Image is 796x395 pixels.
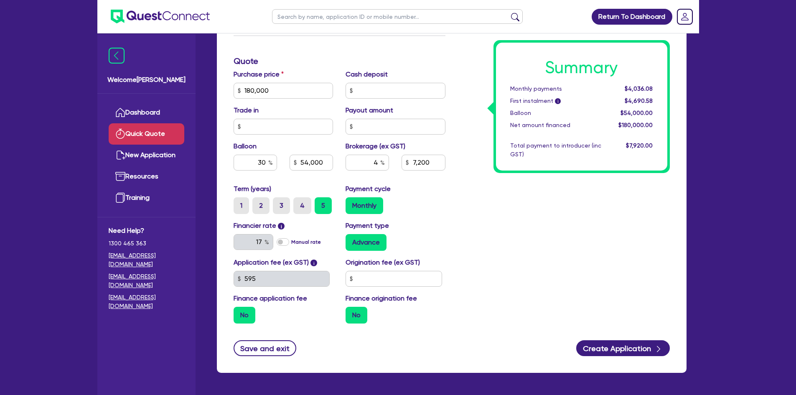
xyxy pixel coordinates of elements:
label: Monthly [346,197,383,214]
div: Balloon [504,109,608,117]
label: Brokerage (ex GST) [346,141,405,151]
label: Financier rate [234,221,285,231]
label: Manual rate [291,238,321,246]
label: 5 [315,197,332,214]
label: Finance application fee [234,293,307,303]
div: Total payment to introducer (inc GST) [504,141,608,159]
img: icon-menu-close [109,48,125,64]
label: Payment type [346,221,389,231]
label: Finance origination fee [346,293,417,303]
label: 2 [252,197,270,214]
label: Purchase price [234,69,284,79]
img: training [115,193,125,203]
img: resources [115,171,125,181]
span: $7,920.00 [626,142,653,149]
h1: Summary [510,58,653,78]
img: quick-quote [115,129,125,139]
img: new-application [115,150,125,160]
div: Net amount financed [504,121,608,130]
a: Training [109,187,184,209]
button: Save and exit [234,340,297,356]
label: Term (years) [234,184,271,194]
a: Resources [109,166,184,187]
label: 4 [293,197,311,214]
a: Quick Quote [109,123,184,145]
span: Welcome [PERSON_NAME] [107,75,186,85]
span: $180,000.00 [618,122,653,128]
span: i [555,99,561,104]
label: Origination fee (ex GST) [346,257,420,268]
a: Dashboard [109,102,184,123]
label: Payout amount [346,105,393,115]
label: 1 [234,197,249,214]
span: Need Help? [109,226,184,236]
label: Application fee (ex GST) [234,257,309,268]
span: i [310,260,317,266]
button: Create Application [576,340,670,356]
label: Balloon [234,141,257,151]
span: $4,690.58 [625,97,653,104]
input: Search by name, application ID or mobile number... [272,9,523,24]
img: quest-connect-logo-blue [111,10,210,23]
label: Cash deposit [346,69,388,79]
label: Trade in [234,105,259,115]
label: Payment cycle [346,184,391,194]
span: 1300 465 363 [109,239,184,248]
a: Dropdown toggle [674,6,696,28]
span: i [278,223,285,229]
label: No [346,307,367,324]
span: $54,000.00 [621,110,653,116]
a: Return To Dashboard [592,9,672,25]
a: New Application [109,145,184,166]
a: [EMAIL_ADDRESS][DOMAIN_NAME] [109,251,184,269]
div: Monthly payments [504,84,608,93]
a: [EMAIL_ADDRESS][DOMAIN_NAME] [109,272,184,290]
label: Advance [346,234,387,251]
label: No [234,307,255,324]
div: First instalment [504,97,608,105]
span: $4,036.08 [625,85,653,92]
label: 3 [273,197,290,214]
a: [EMAIL_ADDRESS][DOMAIN_NAME] [109,293,184,311]
h3: Quote [234,56,445,66]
